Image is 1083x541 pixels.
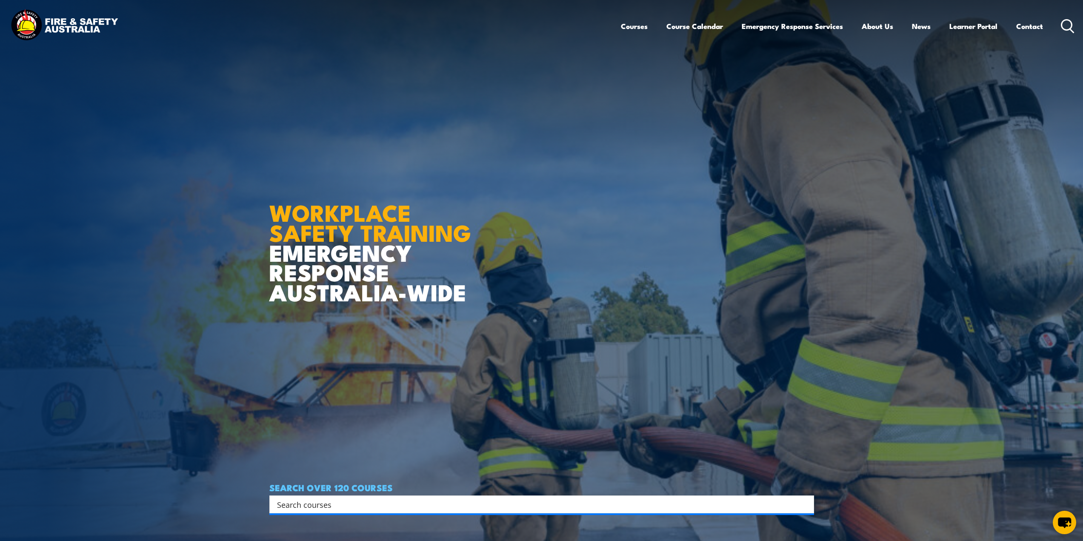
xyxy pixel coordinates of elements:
form: Search form [279,498,797,510]
a: About Us [862,15,893,37]
a: Contact [1016,15,1043,37]
strong: WORKPLACE SAFETY TRAINING [269,194,471,249]
a: Course Calendar [666,15,723,37]
button: chat-button [1053,511,1076,534]
h1: EMERGENCY RESPONSE AUSTRALIA-WIDE [269,181,477,302]
a: News [912,15,931,37]
button: Search magnifier button [799,498,811,510]
a: Courses [621,15,648,37]
a: Emergency Response Services [742,15,843,37]
a: Learner Portal [949,15,997,37]
input: Search input [277,498,795,511]
h4: SEARCH OVER 120 COURSES [269,483,814,492]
